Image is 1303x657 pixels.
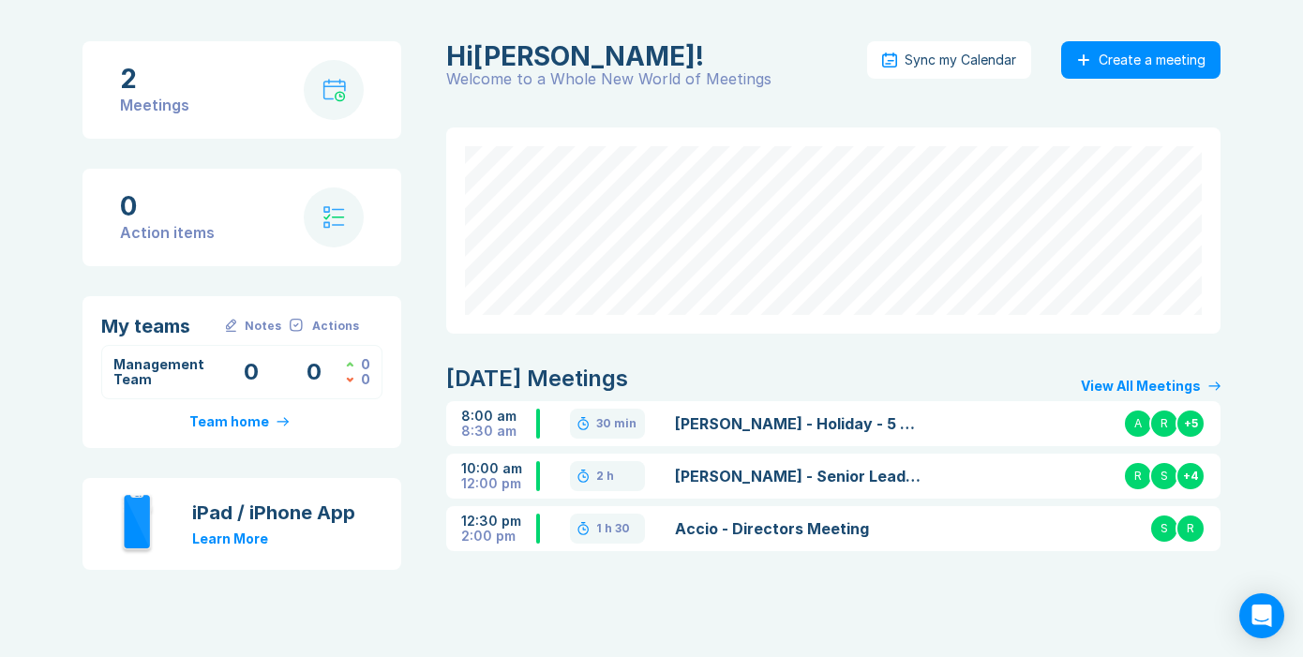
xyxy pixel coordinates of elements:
[675,412,923,435] a: [PERSON_NAME] - Holiday - 5 days - approved DS - Noted IP
[361,372,370,387] div: 0
[120,94,189,116] div: Meetings
[346,357,370,372] div: Actions Closed this Week
[1123,409,1153,439] div: A
[461,424,536,439] div: 8:30 am
[1081,379,1221,394] a: View All Meetings
[323,206,345,229] img: check-list.svg
[596,521,630,536] div: 1 h 30
[461,409,536,424] div: 8:00 am
[101,315,218,337] div: My teams
[1239,593,1284,638] div: Open Intercom Messenger
[245,319,281,334] div: Notes
[192,530,268,546] a: Learn More
[120,191,215,221] div: 0
[346,372,370,387] div: Actions Assigned this Week
[1061,41,1221,79] button: Create a meeting
[1149,514,1179,544] div: S
[461,514,536,529] div: 12:30 pm
[219,357,283,387] div: Meetings with Notes this Week
[361,357,370,372] div: 0
[120,64,189,94] div: 2
[120,221,215,244] div: Action items
[113,356,204,387] a: Management Team
[1176,409,1206,439] div: + 5
[277,417,289,426] img: arrow-right-primary.svg
[867,41,1031,79] button: Sync my Calendar
[675,465,923,487] a: [PERSON_NAME] - Senior Leadership Team Meeting
[596,469,614,484] div: 2 h
[283,357,347,387] div: Open Action Items
[596,416,637,431] div: 30 min
[905,52,1016,67] div: Sync my Calendar
[1081,379,1201,394] div: View All Meetings
[189,414,269,429] div: Team home
[120,493,155,555] img: iphone.svg
[1099,52,1206,67] div: Create a meeting
[189,414,294,429] a: Team home
[446,41,856,71] div: Steve Casey
[461,529,536,544] div: 2:00 pm
[1176,514,1206,544] div: R
[346,362,353,367] img: caret-up-green.svg
[446,364,628,394] div: [DATE] Meetings
[1149,409,1179,439] div: R
[461,461,536,476] div: 10:00 am
[446,71,867,86] div: Welcome to a Whole New World of Meetings
[675,517,923,540] a: Accio - Directors Meeting
[1123,461,1153,491] div: R
[192,501,355,524] div: iPad / iPhone App
[312,319,359,334] div: Actions
[346,377,353,382] img: caret-down-red.svg
[322,79,346,102] img: calendar-with-clock.svg
[1176,461,1206,491] div: + 4
[1149,461,1179,491] div: S
[461,476,536,491] div: 12:00 pm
